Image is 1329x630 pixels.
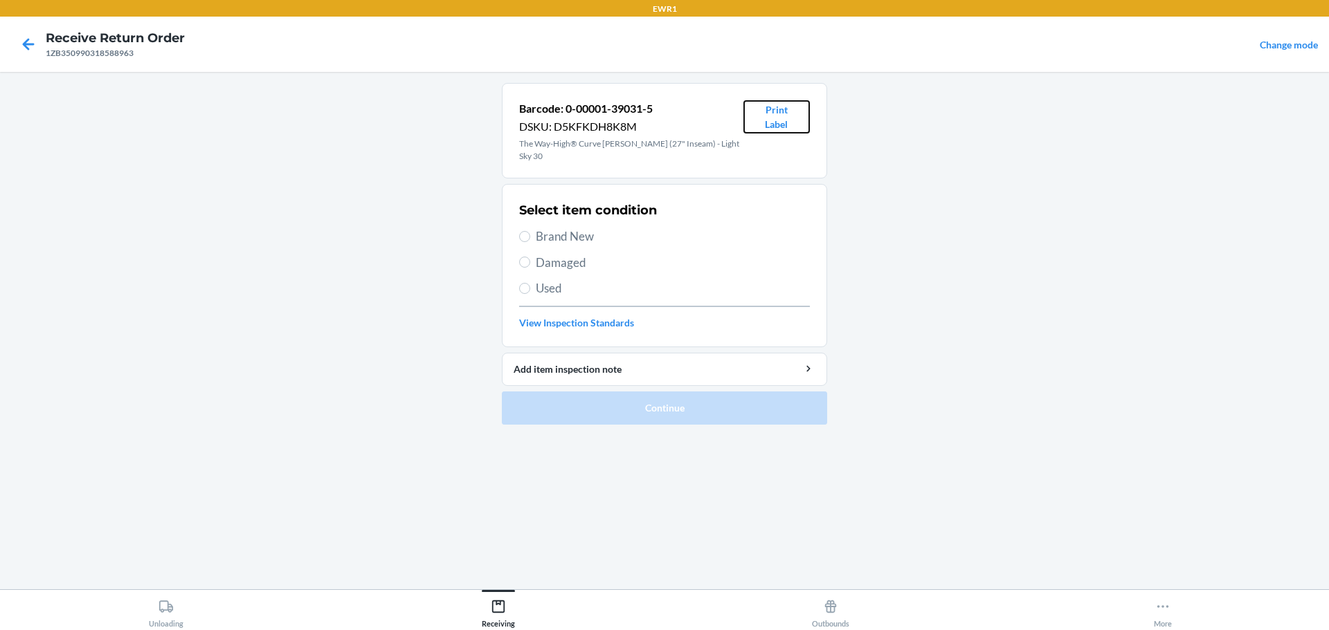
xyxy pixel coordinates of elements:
p: The Way-High® Curve [PERSON_NAME] (27" Inseam) - Light Sky 30 [519,138,743,163]
button: Continue [502,391,827,425]
p: Barcode: 0-00001-39031-5 [519,100,743,117]
input: Used [519,283,530,294]
button: Print Label [743,100,810,133]
button: More [997,590,1329,628]
p: EWR1 [653,3,677,15]
span: Used [536,279,810,297]
div: Unloading [149,593,183,628]
div: Add item inspection note [514,362,815,376]
a: View Inspection Standards [519,315,810,330]
input: Brand New [519,231,530,242]
span: Brand New [536,228,810,245]
div: 1ZB350990318588963 [46,47,185,59]
h4: Receive Return Order [46,29,185,47]
div: Outbounds [812,593,849,628]
div: More [1154,593,1172,628]
h2: Select item condition [519,201,657,219]
button: Outbounds [664,590,997,628]
span: Damaged [536,254,810,272]
div: Receiving [482,593,515,628]
button: Receiving [332,590,664,628]
a: Change mode [1260,39,1318,50]
button: Add item inspection note [502,353,827,386]
p: DSKU: D5KFKDH8K8M [519,118,743,135]
input: Damaged [519,257,530,268]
